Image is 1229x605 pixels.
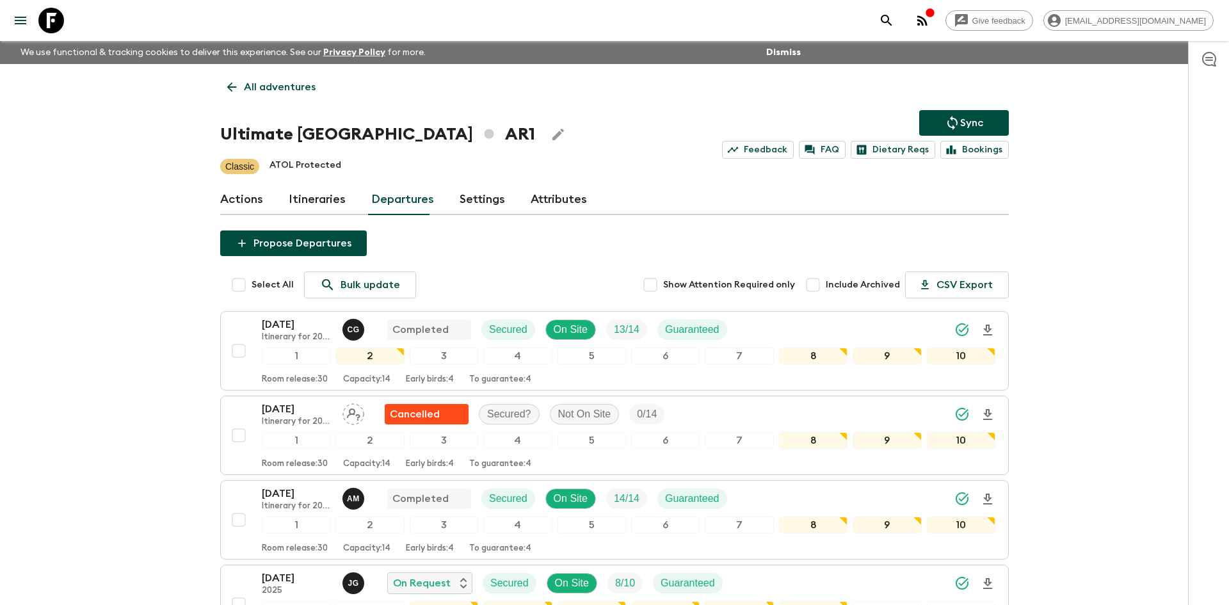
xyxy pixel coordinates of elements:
[406,375,454,385] p: Early birds: 4
[390,407,440,422] p: Cancelled
[980,492,995,507] svg: Download Onboarding
[8,8,33,33] button: menu
[874,8,899,33] button: search adventures
[945,10,1033,31] a: Give feedback
[220,396,1009,475] button: [DATE]Itinerary for 2023 & AR1_[DATE] + AR1_[DATE] (DO NOT USE AFTER AR1_[DATE]) (old)Assign pack...
[342,492,367,502] span: Alejandro Moreiras
[481,488,535,509] div: Secured
[826,278,900,291] span: Include Archived
[469,459,531,469] p: To guarantee: 4
[343,375,390,385] p: Capacity: 14
[558,407,611,422] p: Not On Site
[371,184,434,215] a: Departures
[980,576,995,592] svg: Download Onboarding
[220,122,535,147] h1: Ultimate [GEOGRAPHIC_DATA] AR1
[304,271,416,298] a: Bulk update
[323,48,385,57] a: Privacy Policy
[342,576,367,586] span: Jessica Giachello
[629,404,664,424] div: Trip Fill
[631,348,700,364] div: 6
[262,317,332,332] p: [DATE]
[262,401,332,417] p: [DATE]
[1058,16,1213,26] span: [EMAIL_ADDRESS][DOMAIN_NAME]
[705,432,773,449] div: 7
[763,44,804,61] button: Dismiss
[927,517,995,533] div: 10
[335,517,404,533] div: 2
[410,432,478,449] div: 3
[550,404,620,424] div: Not On Site
[554,491,588,506] p: On Site
[960,115,983,131] p: Sync
[489,491,527,506] p: Secured
[252,278,294,291] span: Select All
[262,586,332,596] p: 2025
[343,544,390,554] p: Capacity: 14
[342,572,367,594] button: JG
[661,576,715,591] p: Guaranteed
[927,348,995,364] div: 10
[954,576,970,591] svg: Synced Successfully
[335,432,404,449] div: 2
[851,141,935,159] a: Dietary Reqs
[665,322,719,337] p: Guaranteed
[853,432,921,449] div: 9
[410,348,478,364] div: 3
[779,432,847,449] div: 8
[954,407,970,422] svg: Synced Successfully
[220,184,263,215] a: Actions
[705,348,773,364] div: 7
[606,488,647,509] div: Trip Fill
[531,184,587,215] a: Attributes
[631,517,700,533] div: 6
[483,432,552,449] div: 4
[341,277,400,293] p: Bulk update
[663,278,795,291] span: Show Attention Required only
[547,573,597,593] div: On Site
[481,319,535,340] div: Secured
[545,122,571,147] button: Edit Adventure Title
[479,404,540,424] div: Secured?
[927,432,995,449] div: 10
[289,184,346,215] a: Itineraries
[545,319,596,340] div: On Site
[335,348,404,364] div: 2
[606,319,647,340] div: Trip Fill
[469,375,531,385] p: To guarantee: 4
[262,501,332,512] p: Itinerary for 2023 & AR1_[DATE] + AR1_[DATE] (DO NOT USE AFTER AR1_[DATE]) (old)
[490,576,529,591] p: Secured
[558,432,626,449] div: 5
[244,79,316,95] p: All adventures
[614,491,639,506] p: 14 / 14
[853,348,921,364] div: 9
[262,517,330,533] div: 1
[487,407,531,422] p: Secured?
[392,322,449,337] p: Completed
[980,407,995,423] svg: Download Onboarding
[220,74,323,100] a: All adventures
[489,322,527,337] p: Secured
[343,459,390,469] p: Capacity: 14
[406,459,454,469] p: Early birds: 4
[853,517,921,533] div: 9
[954,491,970,506] svg: Synced Successfully
[483,517,552,533] div: 4
[348,578,358,588] p: J G
[262,544,328,554] p: Room release: 30
[269,159,341,174] p: ATOL Protected
[722,141,794,159] a: Feedback
[406,544,454,554] p: Early birds: 4
[342,407,364,417] span: Assign pack leader
[905,271,1009,298] button: CSV Export
[483,348,552,364] div: 4
[1043,10,1214,31] div: [EMAIL_ADDRESS][DOMAIN_NAME]
[980,323,995,338] svg: Download Onboarding
[631,432,700,449] div: 6
[410,517,478,533] div: 3
[262,570,332,586] p: [DATE]
[607,573,643,593] div: Trip Fill
[483,573,536,593] div: Secured
[262,348,330,364] div: 1
[965,16,1032,26] span: Give feedback
[385,404,469,424] div: Flash Pack cancellation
